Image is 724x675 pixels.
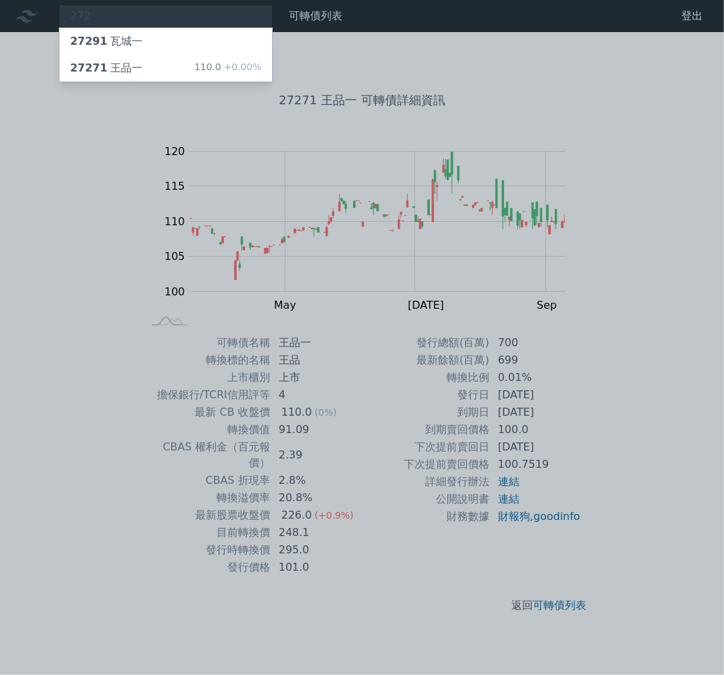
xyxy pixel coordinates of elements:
iframe: Chat Widget [657,611,724,675]
div: 瓦城一 [70,33,142,49]
a: 27271王品一 110.0+0.00% [59,55,272,82]
span: 27271 [70,61,108,74]
span: +0.00% [221,61,261,72]
div: 聊天小工具 [657,611,724,675]
a: 27291瓦城一 [59,28,272,55]
div: 110.0 [195,60,261,76]
span: 27291 [70,35,108,47]
div: 王品一 [70,60,142,76]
